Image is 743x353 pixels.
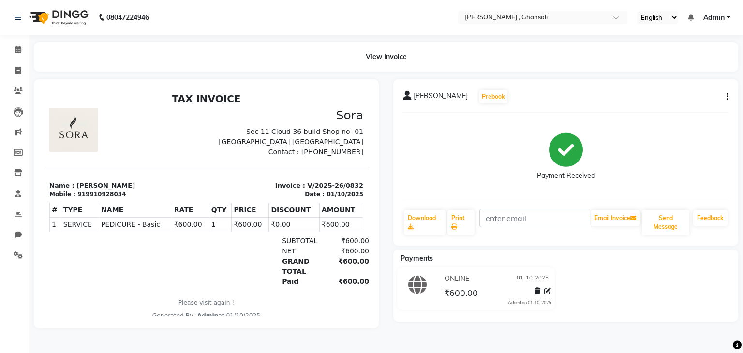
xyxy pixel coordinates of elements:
[693,210,728,226] a: Feedback
[279,167,326,188] div: ₹600.00
[58,131,126,141] span: PEDICURE - Basic
[17,129,55,143] td: SERVICE
[25,4,91,31] img: logo
[6,129,18,143] td: 1
[444,287,478,301] span: ₹600.00
[6,92,157,102] p: Name : [PERSON_NAME]
[106,4,149,31] b: 08047224946
[188,114,225,129] th: PRICE
[153,223,175,230] span: Admin
[34,42,738,72] div: View Invoice
[447,210,475,235] a: Print
[445,274,469,284] span: ONLINE
[6,114,18,129] th: #
[169,38,320,58] p: Sec 11 Cloud 36 build Shop no -01 [GEOGRAPHIC_DATA] [GEOGRAPHIC_DATA]
[276,129,319,143] td: ₹600.00
[591,210,640,226] button: Email Invoice
[401,254,433,263] span: Payments
[233,157,279,167] div: NET
[279,157,326,167] div: ₹600.00
[404,210,446,235] a: Download
[508,299,551,306] div: Added on 01-10-2025
[128,129,165,143] td: ₹600.00
[225,114,276,129] th: DISCOUNT
[233,147,279,157] div: SUBTOTAL
[233,188,279,198] div: Paid
[261,101,281,110] div: Date :
[188,129,225,143] td: ₹600.00
[128,114,165,129] th: RATE
[283,101,320,110] div: 01/10/2025
[56,114,129,129] th: NAME
[479,209,590,227] input: enter email
[276,114,319,129] th: AMOUNT
[233,167,279,188] div: GRAND TOTAL
[517,274,549,284] span: 01-10-2025
[17,114,55,129] th: TYPE
[279,147,326,157] div: ₹600.00
[165,129,188,143] td: 1
[225,129,276,143] td: ₹0.00
[6,4,320,15] h2: TAX INVOICE
[169,58,320,68] p: Contact : [PHONE_NUMBER]
[642,210,689,235] button: Send Message
[414,91,468,104] span: [PERSON_NAME]
[279,188,326,198] div: ₹600.00
[479,90,507,103] button: Prebook
[169,92,320,102] p: Invoice : V/2025-26/0832
[537,171,595,181] div: Payment Received
[34,101,82,110] div: 919910928034
[169,19,320,34] h3: Sora
[703,13,725,23] span: Admin
[165,114,188,129] th: QTY
[6,222,320,231] div: Generated By : at 01/10/2025
[6,209,320,218] p: Please visit again !
[6,101,32,110] div: Mobile :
